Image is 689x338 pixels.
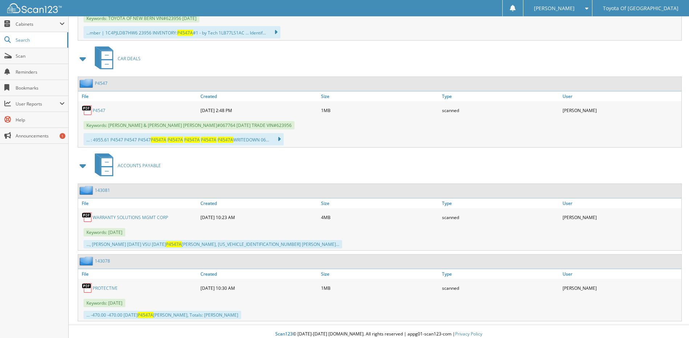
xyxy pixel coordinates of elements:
div: [DATE] 2:48 PM [199,103,319,118]
span: Help [16,117,65,123]
a: Type [440,198,561,208]
a: 143078 [95,258,110,264]
span: Keywords: [DATE] [84,299,125,307]
img: PDF.png [82,283,93,293]
span: Scan123 [275,331,293,337]
span: P4547A [138,312,153,318]
span: Toyota Of [GEOGRAPHIC_DATA] [603,6,678,11]
a: PROTECTIVE [93,285,118,291]
img: scan123-logo-white.svg [7,3,62,13]
a: Size [319,91,440,101]
span: P4547A [151,137,166,143]
span: Keywords: [DATE] [84,228,125,236]
span: Bookmarks [16,85,65,91]
span: P4547A [166,241,182,247]
span: Announcements [16,133,65,139]
span: Cabinets [16,21,60,27]
span: Keywords: [PERSON_NAME] & [PERSON_NAME] [PERSON_NAME]#067764 [DATE] TRADE VIN#623956 [84,121,295,129]
a: Created [199,198,319,208]
span: User Reports [16,101,60,107]
iframe: Chat Widget [653,303,689,338]
a: ACCOUNTS PAYABLE [90,151,161,180]
div: ...mber | 1C4PJLDB7HW6 23956 INVENTORY: #1 - by Tech 1LB77LS1AC ... Identif... [84,26,280,38]
span: P4547A [167,137,183,143]
div: ... -470.00 -470.00 [DATE] [PERSON_NAME], Totals: [PERSON_NAME] [84,311,241,319]
span: CAR DEALS [118,55,141,62]
a: WARRANTY SOLUTIONS MGMT CORP [93,214,168,220]
img: PDF.png [82,105,93,116]
a: P4547 [93,107,105,114]
a: File [78,269,199,279]
img: folder2.png [80,186,95,195]
a: P4547 [95,80,108,86]
a: User [561,198,681,208]
div: 1MB [319,103,440,118]
div: [DATE] 10:23 AM [199,210,319,224]
div: scanned [440,210,561,224]
span: Keywords: TOYOTA OF NEW BERN VIN#623956 [DATE] [84,14,199,22]
div: [DATE] 10:30 AM [199,281,319,295]
img: folder2.png [80,256,95,265]
span: P4547A [184,137,200,143]
span: [PERSON_NAME] [534,6,575,11]
img: folder2.png [80,79,95,88]
a: Created [199,269,319,279]
a: Type [440,91,561,101]
a: User [561,91,681,101]
span: P4547A [177,30,193,36]
span: Scan [16,53,65,59]
a: 143081 [95,187,110,193]
span: P4547A [201,137,216,143]
span: Reminders [16,69,65,75]
a: Type [440,269,561,279]
a: File [78,91,199,101]
a: User [561,269,681,279]
div: [PERSON_NAME] [561,281,681,295]
a: Size [319,269,440,279]
span: ACCOUNTS PAYABLE [118,162,161,169]
div: 1 [60,133,65,139]
a: CAR DEALS [90,44,141,73]
div: ..., [PERSON_NAME] [DATE] VSU [DATE] [PERSON_NAME], [US_VEHICLE_IDENTIFICATION_NUMBER] [PERSON_NA... [84,240,342,248]
div: ... : 4955.61 P4547 P4547 P4547 WRITEDOWN 06... [84,133,284,145]
span: P4547A [218,137,233,143]
div: 1MB [319,281,440,295]
img: PDF.png [82,212,93,223]
div: [PERSON_NAME] [561,103,681,118]
div: 4MB [319,210,440,224]
div: [PERSON_NAME] [561,210,681,224]
div: scanned [440,281,561,295]
span: Search [16,37,64,43]
div: scanned [440,103,561,118]
a: File [78,198,199,208]
a: Created [199,91,319,101]
a: Size [319,198,440,208]
a: Privacy Policy [455,331,482,337]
